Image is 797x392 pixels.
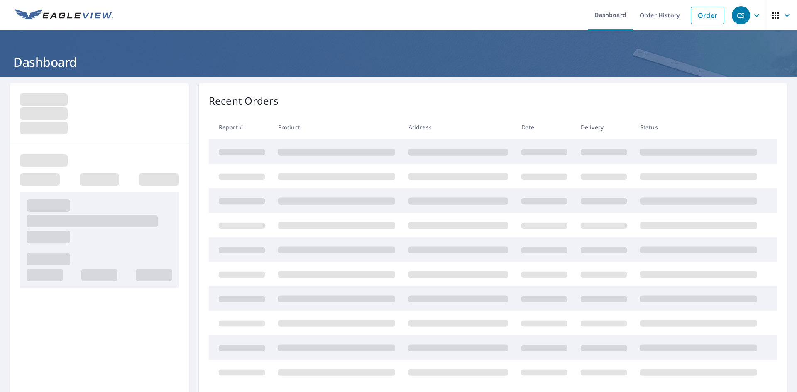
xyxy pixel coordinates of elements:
a: Order [691,7,724,24]
th: Date [515,115,574,139]
h1: Dashboard [10,54,787,71]
p: Recent Orders [209,93,279,108]
th: Address [402,115,515,139]
th: Status [633,115,764,139]
div: CS [732,6,750,24]
img: EV Logo [15,9,113,22]
th: Delivery [574,115,633,139]
th: Report # [209,115,271,139]
th: Product [271,115,402,139]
